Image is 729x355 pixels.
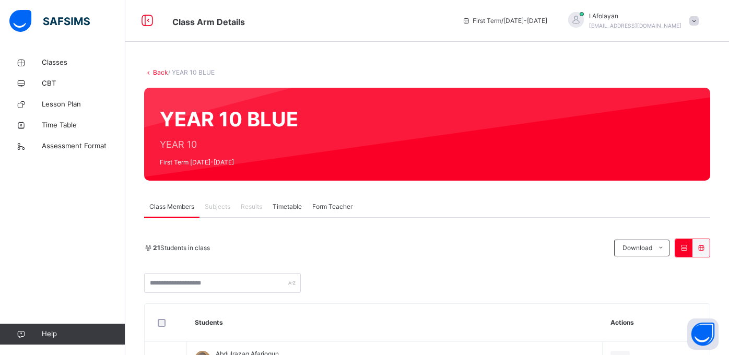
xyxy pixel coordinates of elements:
[9,10,90,32] img: safsims
[172,17,245,27] span: Class Arm Details
[558,11,704,30] div: IAfolayan
[187,304,603,342] th: Students
[42,120,125,131] span: Time Table
[42,141,125,151] span: Assessment Format
[622,243,652,253] span: Download
[241,202,262,211] span: Results
[153,243,210,253] span: Students in class
[205,202,230,211] span: Subjects
[273,202,302,211] span: Timetable
[168,68,215,76] span: / YEAR 10 BLUE
[589,11,681,21] span: I Afolayan
[312,202,352,211] span: Form Teacher
[462,16,547,26] span: session/term information
[603,304,710,342] th: Actions
[687,318,719,350] button: Open asap
[153,244,160,252] b: 21
[153,68,168,76] a: Back
[149,202,194,211] span: Class Members
[589,22,681,29] span: [EMAIL_ADDRESS][DOMAIN_NAME]
[42,57,125,68] span: Classes
[42,329,125,339] span: Help
[42,99,125,110] span: Lesson Plan
[42,78,125,89] span: CBT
